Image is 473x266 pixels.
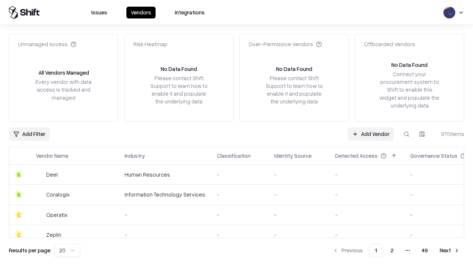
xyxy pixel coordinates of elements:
[46,191,69,198] div: Coralogix
[38,69,89,76] div: All Vendors Managed
[125,152,145,160] div: Industry
[348,127,394,141] a: Add Vendor
[217,191,262,198] div: -
[133,40,167,48] div: Risk Heatmap
[335,211,398,219] div: -
[335,152,378,160] div: Detected Access
[125,211,205,219] div: -
[435,244,464,257] button: Next
[36,231,43,238] img: Zeplin
[9,127,50,141] button: Add Filter
[328,244,464,257] nav: pagination
[335,231,398,239] div: -
[125,191,205,198] div: Information Technology Services
[274,211,323,219] div: -
[217,152,251,160] div: Classification
[274,231,323,239] div: -
[125,171,205,178] div: Human Resources
[217,211,262,219] div: -
[364,40,415,48] div: Offboarded Vendors
[170,7,209,18] button: Integrations
[274,191,323,198] div: -
[46,211,67,219] div: Operatix
[335,171,398,178] div: -
[87,7,112,18] button: Issues
[125,231,205,239] div: -
[18,40,76,48] div: Unmanaged Access
[161,65,197,73] div: No Data Found
[274,171,323,178] div: -
[36,211,43,218] img: Operatix
[249,40,322,48] div: Over-Permissive Vendors
[217,171,262,178] div: -
[416,244,434,257] button: 49
[391,61,428,69] div: No Data Found
[15,211,23,218] div: C
[335,191,398,198] div: -
[369,244,383,257] button: 1
[263,74,325,106] div: Please contact Shift Support to learn how to enable it and populate the underlying data
[274,152,312,160] div: Identity Source
[410,152,457,160] div: Governance Status
[217,231,262,239] div: -
[46,231,61,239] div: Zeplin
[385,244,399,257] button: 2
[36,191,43,198] img: Coralogix
[36,152,68,160] div: Vendor Name
[15,231,23,238] div: C
[126,7,156,18] button: Vendors
[379,70,440,109] div: Connect your procurement system to Shift to enable this widget and populate the underlying data
[435,130,464,138] div: 970 items
[46,171,58,178] div: Deel
[15,191,23,198] div: B
[148,74,210,106] div: Please contact Shift Support to learn how to enable it and populate the underlying data
[276,65,312,73] div: No Data Found
[33,78,94,101] div: Every vendor with data access is tracked and managed
[15,171,23,178] div: B
[9,246,51,254] p: Results per page:
[36,171,43,178] img: Deel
